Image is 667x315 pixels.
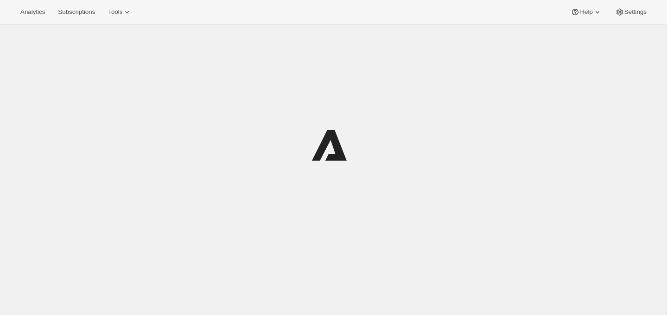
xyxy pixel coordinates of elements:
[580,8,592,16] span: Help
[624,8,647,16] span: Settings
[102,6,137,19] button: Tools
[610,6,652,19] button: Settings
[58,8,95,16] span: Subscriptions
[52,6,101,19] button: Subscriptions
[15,6,51,19] button: Analytics
[565,6,607,19] button: Help
[108,8,122,16] span: Tools
[20,8,45,16] span: Analytics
